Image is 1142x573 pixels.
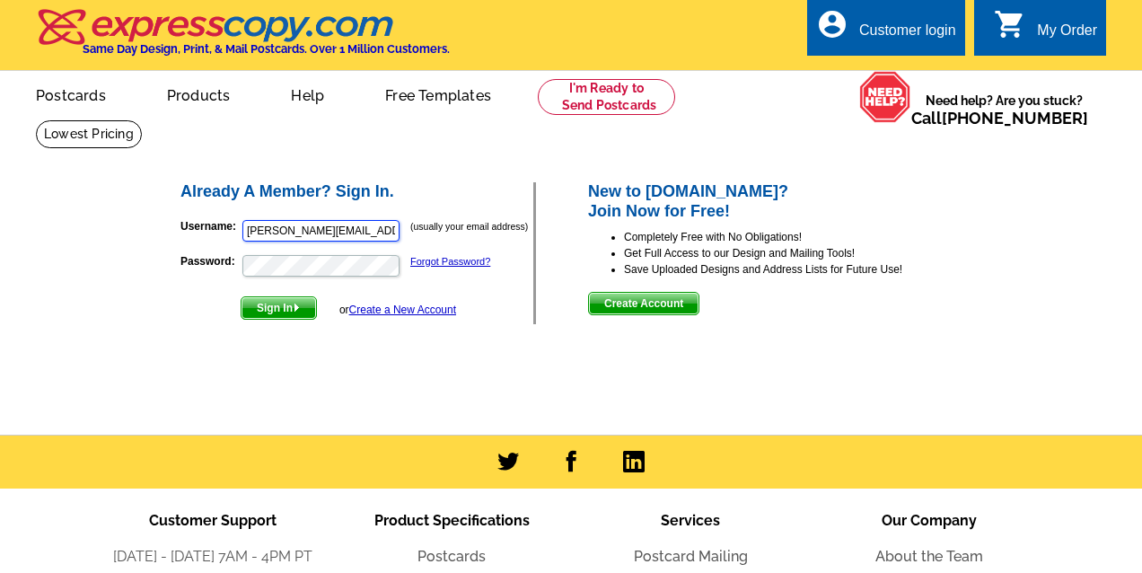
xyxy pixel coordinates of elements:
[1037,22,1097,48] div: My Order
[83,42,450,56] h4: Same Day Design, Print, & Mail Postcards. Over 1 Million Customers.
[410,221,528,232] small: (usually your email address)
[783,155,1142,573] iframe: LiveChat chat widget
[859,22,956,48] div: Customer login
[816,8,848,40] i: account_circle
[262,73,353,115] a: Help
[349,304,456,316] a: Create a New Account
[242,297,316,319] span: Sign In
[994,8,1026,40] i: shopping_cart
[588,182,964,221] h2: New to [DOMAIN_NAME]? Join Now for Free!
[293,304,301,312] img: button-next-arrow-white.png
[356,73,520,115] a: Free Templates
[180,218,241,234] label: Username:
[180,182,533,202] h2: Already A Member? Sign In.
[93,546,332,568] li: [DATE] - [DATE] 7AM - 4PM PT
[180,253,241,269] label: Password:
[149,512,277,529] span: Customer Support
[911,109,1088,128] span: Call
[661,512,720,529] span: Services
[589,293,698,314] span: Create Account
[36,22,450,56] a: Same Day Design, Print, & Mail Postcards. Over 1 Million Customers.
[859,71,911,122] img: help
[410,256,490,267] a: Forgot Password?
[374,512,530,529] span: Product Specifications
[624,229,964,245] li: Completely Free with No Obligations!
[911,92,1097,128] span: Need help? Are you stuck?
[634,548,748,565] a: Postcard Mailing
[994,20,1097,42] a: shopping_cart My Order
[7,73,135,115] a: Postcards
[588,292,699,315] button: Create Account
[624,261,964,278] li: Save Uploaded Designs and Address Lists for Future Use!
[624,245,964,261] li: Get Full Access to our Design and Mailing Tools!
[816,20,956,42] a: account_circle Customer login
[241,296,317,320] button: Sign In
[138,73,259,115] a: Products
[942,109,1088,128] a: [PHONE_NUMBER]
[339,302,456,318] div: or
[417,548,486,565] a: Postcards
